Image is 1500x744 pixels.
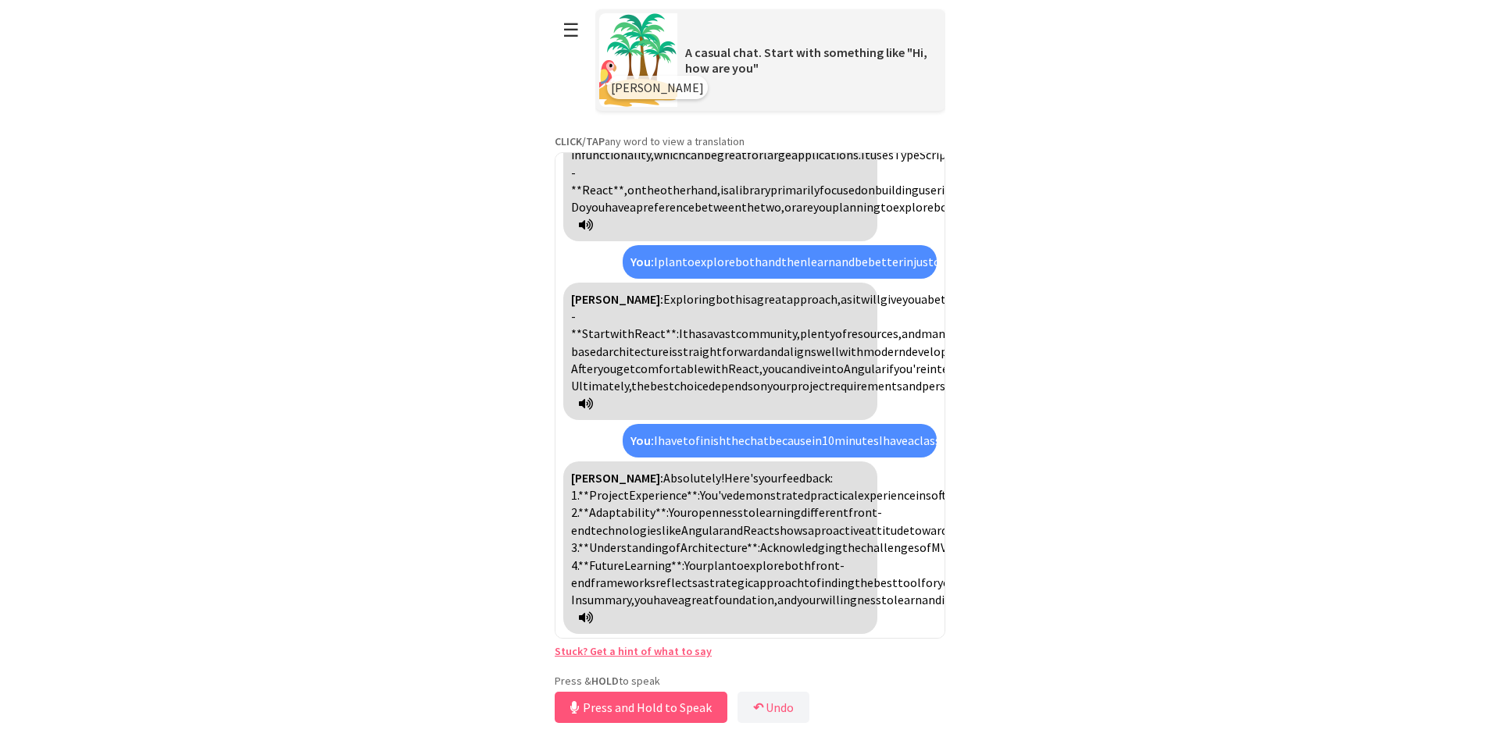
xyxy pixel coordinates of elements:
span: project [791,378,830,393]
span: Learning**: [624,557,684,573]
span: attitude [865,522,909,538]
span: on [627,182,641,198]
span: best [650,378,674,393]
span: chat [745,433,769,448]
span: a [751,291,757,307]
span: approach. Ultimately, [571,361,1346,393]
span: learning [755,504,801,520]
span: for [921,575,937,590]
span: on [861,182,875,198]
span: modern [863,344,905,359]
span: can [685,147,704,162]
span: other [660,182,691,198]
span: as [841,291,852,307]
span: and [922,592,941,607]
span: I [654,433,658,448]
span: your [937,575,961,590]
span: you [902,291,921,307]
span: be [704,147,717,162]
span: Your [684,557,707,573]
span: have [658,433,683,448]
span: explore [695,254,735,269]
button: Press and Hold to Speak [555,692,727,723]
span: or [784,199,796,215]
span: finding [816,575,855,590]
span: Your [669,504,691,520]
span: choice [674,378,709,393]
span: can [781,361,800,376]
span: interfaces. [941,182,998,198]
span: you [598,361,616,376]
span: to [743,504,755,520]
span: hand, [691,182,720,198]
span: front-end [571,504,882,537]
span: willingness [820,592,881,607]
span: improve [941,592,986,607]
span: user [919,182,941,198]
span: TypeScript, [894,147,955,162]
span: two, [760,199,784,215]
span: finish [695,433,726,448]
span: library [735,182,770,198]
span: well [816,344,839,359]
span: the [641,182,660,198]
span: are [796,199,813,215]
span: approach, [787,291,841,307]
span: challenges [861,539,920,555]
span: because [769,433,812,448]
span: foundation, [714,592,777,607]
span: to [881,592,894,607]
span: proactive [814,522,865,538]
span: you're [894,361,927,376]
span: personal [922,378,970,393]
strong: [PERSON_NAME]: [571,470,663,486]
span: your [759,470,782,486]
span: of [835,326,847,341]
span: and [764,344,784,359]
span: development [905,344,977,359]
span: dive [800,361,821,376]
span: the [631,378,650,393]
span: then [781,254,807,269]
span: in [903,254,913,269]
span: Exploring [663,291,716,307]
span: component-based [571,326,1128,358]
span: will [861,291,880,307]
span: to [731,557,744,573]
span: a [908,433,914,448]
p: any word to view a translation [555,134,945,148]
span: the [726,433,745,448]
span: have [883,433,908,448]
span: You've [700,487,733,503]
span: learn [807,254,835,269]
span: requirements [830,378,902,393]
span: and [902,326,921,341]
span: aligns [784,344,816,359]
span: 10 [822,433,834,448]
span: straightforward [677,344,764,359]
span: resources, [847,326,902,341]
span: and [762,254,781,269]
span: your [797,592,820,607]
span: openness [691,504,743,520]
span: and [835,254,855,269]
span: just [913,254,934,269]
span: front-end [571,557,845,590]
span: both [735,254,762,269]
span: practical [810,487,858,503]
span: Absolutely! [663,470,724,486]
span: I [654,254,658,269]
span: is [742,291,751,307]
strong: You: [630,254,654,269]
span: Angular [844,361,886,376]
span: technologies [591,522,662,538]
span: planning [832,199,880,215]
span: I [879,433,883,448]
span: the [855,575,873,590]
span: best [873,575,898,590]
span: preference [636,199,695,215]
span: to [682,254,695,269]
span: Here's [724,470,759,486]
a: Stuck? Get a hint of what to say [555,644,712,658]
span: explore [893,199,934,215]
